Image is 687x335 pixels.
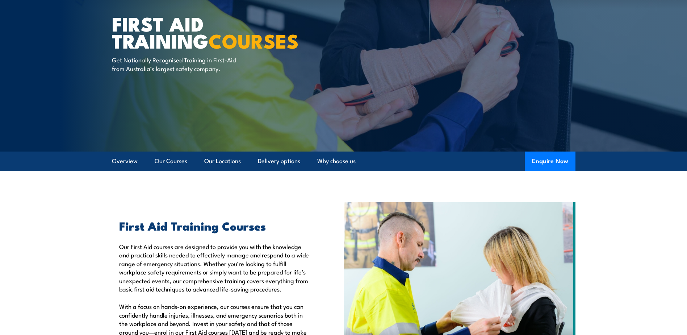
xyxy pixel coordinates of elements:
[317,152,356,171] a: Why choose us
[112,15,291,49] h1: First Aid Training
[119,220,310,231] h2: First Aid Training Courses
[155,152,187,171] a: Our Courses
[119,242,310,293] p: Our First Aid courses are designed to provide you with the knowledge and practical skills needed ...
[112,152,138,171] a: Overview
[204,152,241,171] a: Our Locations
[258,152,300,171] a: Delivery options
[209,25,299,55] strong: COURSES
[525,152,575,171] button: Enquire Now
[112,55,244,73] p: Get Nationally Recognised Training in First-Aid from Australia’s largest safety company.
